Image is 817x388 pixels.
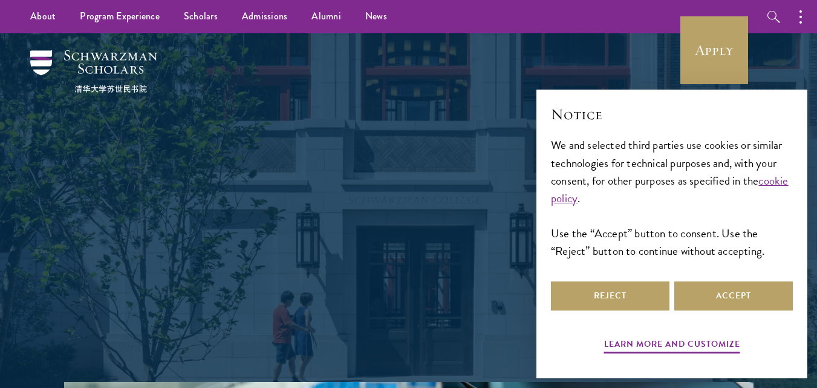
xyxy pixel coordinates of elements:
h2: Notice [551,104,793,125]
a: cookie policy [551,172,789,207]
div: We and selected third parties use cookies or similar technologies for technical purposes and, wit... [551,136,793,259]
img: Schwarzman Scholars [30,50,157,93]
button: Reject [551,281,669,311]
button: Accept [674,281,793,311]
a: Apply [680,16,748,84]
button: Learn more and customize [604,337,740,355]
